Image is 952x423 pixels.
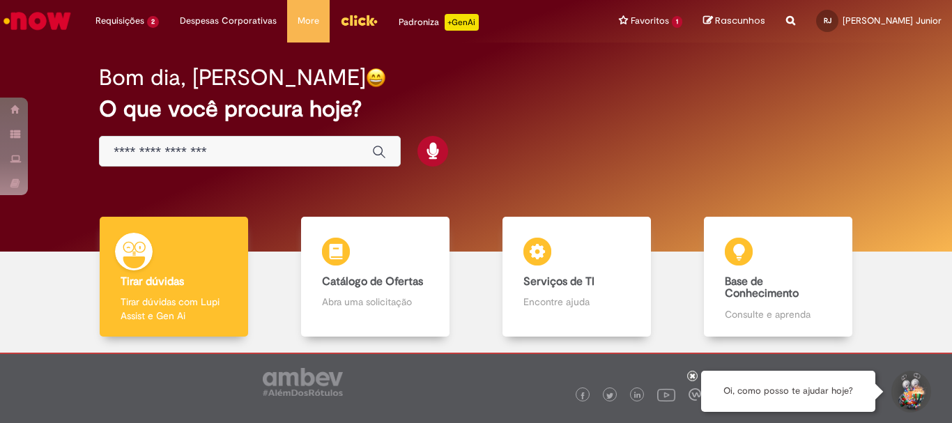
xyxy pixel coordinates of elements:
a: Tirar dúvidas Tirar dúvidas com Lupi Assist e Gen Ai [73,217,275,337]
b: Serviços de TI [523,275,594,289]
span: RJ [824,16,831,25]
b: Catálogo de Ofertas [322,275,423,289]
a: Serviços de TI Encontre ajuda [476,217,677,337]
p: Consulte e aprenda [725,307,831,321]
b: Base de Conhecimento [725,275,799,301]
a: Rascunhos [703,15,765,28]
a: Catálogo de Ofertas Abra uma solicitação [275,217,476,337]
img: logo_footer_ambev_rotulo_gray.png [263,368,343,396]
span: Requisições [95,14,144,28]
div: Padroniza [399,14,479,31]
img: logo_footer_facebook.png [579,392,586,399]
p: Encontre ajuda [523,295,629,309]
img: logo_footer_workplace.png [689,388,701,401]
img: logo_footer_twitter.png [606,392,613,399]
p: Tirar dúvidas com Lupi Assist e Gen Ai [121,295,227,323]
div: Oi, como posso te ajudar hoje? [701,371,875,412]
img: click_logo_yellow_360x200.png [340,10,378,31]
img: logo_footer_linkedin.png [634,392,641,400]
img: ServiceNow [1,7,73,35]
button: Iniciar Conversa de Suporte [889,371,931,413]
h2: Bom dia, [PERSON_NAME] [99,66,366,90]
span: Favoritos [631,14,669,28]
p: Abra uma solicitação [322,295,428,309]
h2: O que você procura hoje? [99,97,853,121]
p: +GenAi [445,14,479,31]
b: Tirar dúvidas [121,275,184,289]
img: logo_footer_youtube.png [657,385,675,403]
span: Despesas Corporativas [180,14,277,28]
span: More [298,14,319,28]
a: Base de Conhecimento Consulte e aprenda [677,217,879,337]
span: [PERSON_NAME] Junior [843,15,942,26]
img: happy-face.png [366,68,386,88]
span: Rascunhos [715,14,765,27]
span: 1 [672,16,682,28]
span: 2 [147,16,159,28]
